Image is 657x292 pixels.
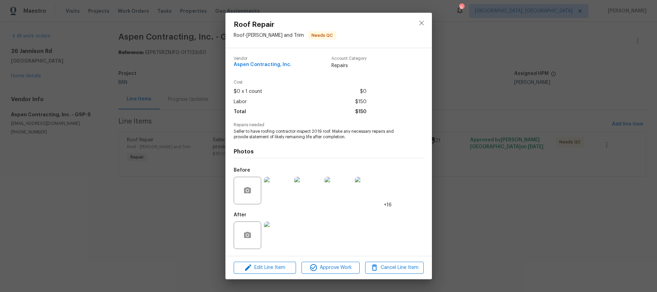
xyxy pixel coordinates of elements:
span: Total [234,107,246,117]
span: +16 [384,202,392,208]
button: Cancel Line Item [365,262,423,274]
span: $0 x 1 count [234,87,262,97]
span: Aspen Contracting, Inc. [234,62,292,67]
span: $150 [355,97,367,107]
span: Approve Work [304,263,358,272]
div: 6 [459,4,464,11]
h5: Before [234,168,250,173]
span: Cancel Line Item [367,263,421,272]
span: $150 [355,107,367,117]
span: Account Category [331,56,367,61]
h5: After [234,213,246,217]
span: Vendor [234,56,292,61]
span: Repairs [331,62,367,69]
span: $0 [360,87,367,97]
span: Edit Line Item [236,263,294,272]
span: Roof Repair [234,21,336,29]
span: Seller to have roofing contractor inspect 2019 roof. Make any necessary repairs and provide state... [234,129,405,140]
button: close [413,15,430,31]
button: Approve Work [301,262,360,274]
span: Needs QC [309,32,336,39]
button: Edit Line Item [234,262,296,274]
span: Roof - [PERSON_NAME] and Trim [234,33,304,38]
h4: Photos [234,148,424,155]
span: Labor [234,97,247,107]
span: Cost [234,80,367,85]
span: Repairs needed [234,123,424,127]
